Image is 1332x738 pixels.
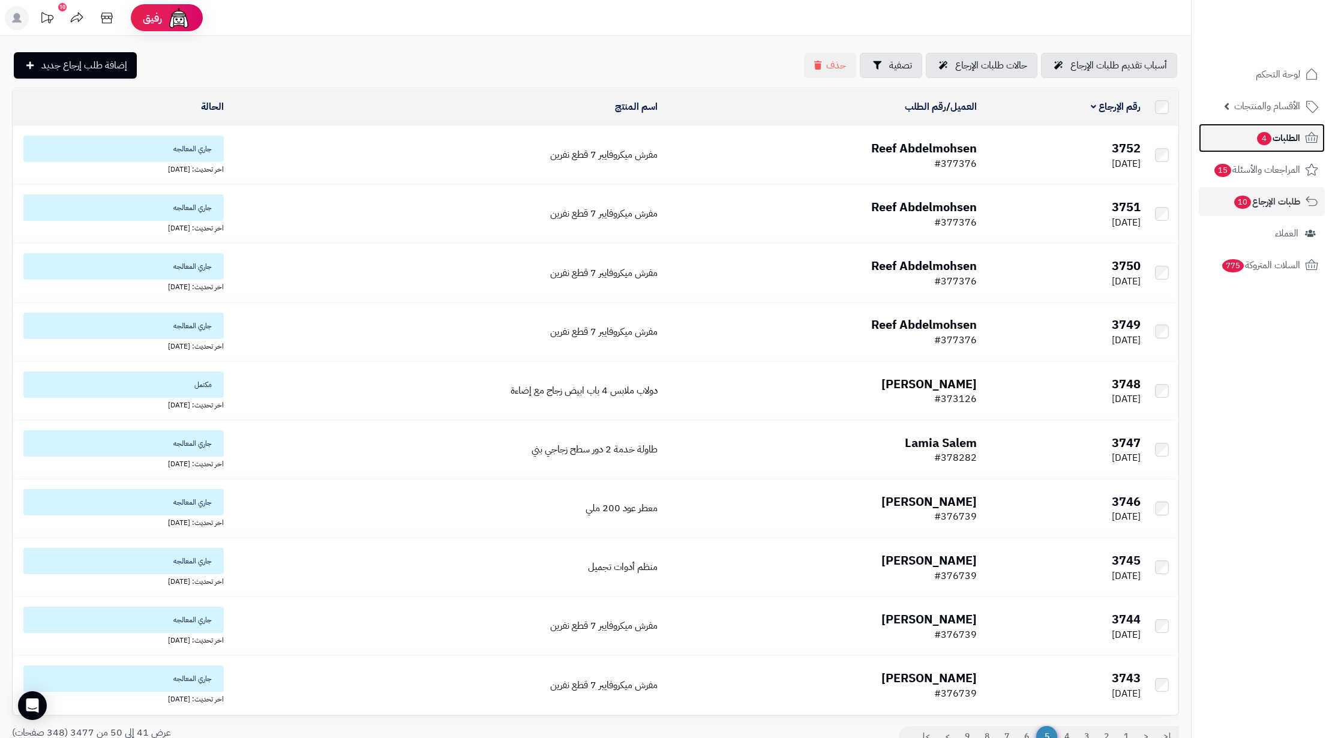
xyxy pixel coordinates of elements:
[201,100,224,114] a: الحالة
[826,58,846,73] span: حذف
[871,139,977,157] b: Reef Abdelmohsen
[14,52,137,79] a: إضافة طلب إرجاع جديد
[550,619,658,633] a: مفرش ميكروفايبر 7 قطع نفرين
[586,501,658,515] a: معطر عود 200 ملي
[955,58,1027,73] span: حالات طلبات الإرجاع
[143,11,162,25] span: رفيق
[881,610,977,628] b: [PERSON_NAME]
[1250,34,1321,59] img: logo-2.png
[1275,225,1298,242] span: العملاء
[1112,198,1141,216] b: 3751
[934,509,977,524] span: #376739
[58,3,67,11] div: 10
[41,58,127,73] span: إضافة طلب إرجاع جديد
[1112,316,1141,334] b: 3749
[1214,164,1231,177] span: 15
[950,100,977,114] a: العميل
[23,548,224,574] span: جاري المعالجه
[17,574,224,587] div: اخر تحديث: [DATE]
[934,451,977,465] span: #378282
[550,325,658,339] a: مفرش ميكروفايبر 7 قطع نفرين
[934,686,977,701] span: #376739
[1112,686,1141,701] span: [DATE]
[934,628,977,642] span: #376739
[17,633,224,646] div: اخر تحديث: [DATE]
[17,515,224,528] div: اخر تحديث: [DATE]
[1199,219,1325,248] a: العملاء
[23,136,224,162] span: جاري المعالجه
[550,266,658,280] span: مفرش ميكروفايبر 7 قطع نفرين
[17,339,224,352] div: اخر تحديث: [DATE]
[926,53,1037,78] a: حالات طلبات الإرجاع
[1070,58,1167,73] span: أسباب تقديم طلبات الإرجاع
[1112,434,1141,452] b: 3747
[934,392,977,406] span: #373126
[511,383,658,398] a: دولاب ملابس 4 باب ابيض زجاج مع إضاءة
[662,89,982,125] td: /
[550,206,658,221] a: مفرش ميكروفايبر 7 قطع نفرين
[1221,257,1300,274] span: السلات المتروكة
[1213,161,1300,178] span: المراجعات والأسئلة
[1199,60,1325,89] a: لوحة التحكم
[615,100,658,114] a: اسم المنتج
[17,162,224,175] div: اخر تحديث: [DATE]
[17,221,224,233] div: اخر تحديث: [DATE]
[1112,333,1141,347] span: [DATE]
[23,430,224,457] span: جاري المعالجه
[23,489,224,515] span: جاري المعالجه
[23,665,224,692] span: جاري المعالجه
[881,493,977,511] b: [PERSON_NAME]
[18,691,47,720] div: Open Intercom Messenger
[1112,569,1141,583] span: [DATE]
[1112,509,1141,524] span: [DATE]
[905,434,977,452] b: Lamia Salem
[881,375,977,393] b: [PERSON_NAME]
[934,157,977,171] span: #377376
[1112,669,1141,687] b: 3743
[23,253,224,280] span: جاري المعالجه
[1234,196,1251,209] span: 10
[871,198,977,216] b: Reef Abdelmohsen
[1112,375,1141,393] b: 3748
[23,607,224,633] span: جاري المعالجه
[17,457,224,469] div: اخر تحديث: [DATE]
[889,58,912,73] span: تصفية
[1112,139,1141,157] b: 3752
[1199,251,1325,280] a: السلات المتروكة775
[550,678,658,692] a: مفرش ميكروفايبر 7 قطع نفرين
[1112,628,1141,642] span: [DATE]
[1199,187,1325,216] a: طلبات الإرجاع10
[871,257,977,275] b: Reef Abdelmohsen
[550,148,658,162] a: مفرش ميكروفايبر 7 قطع نفرين
[17,692,224,704] div: اخر تحديث: [DATE]
[1199,155,1325,184] a: المراجعات والأسئلة15
[1222,259,1244,272] span: 775
[1234,98,1300,115] span: الأقسام والمنتجات
[17,398,224,410] div: اخر تحديث: [DATE]
[1112,274,1141,289] span: [DATE]
[1256,130,1300,146] span: الطلبات
[1041,53,1177,78] a: أسباب تقديم طلبات الإرجاع
[32,6,62,33] a: تحديثات المنصة
[1112,451,1141,465] span: [DATE]
[17,280,224,292] div: اخر تحديث: [DATE]
[1233,193,1300,210] span: طلبات الإرجاع
[1112,257,1141,275] b: 3750
[934,215,977,230] span: #377376
[1112,551,1141,569] b: 3745
[860,53,922,78] button: تصفية
[532,442,658,457] a: طاولة خدمة 2 دور سطح زجاجي بني
[588,560,658,574] a: منظم أدوات تجميل
[23,194,224,221] span: جاري المعالجه
[1199,124,1325,152] a: الطلبات4
[167,6,191,30] img: ai-face.png
[1257,132,1271,145] span: 4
